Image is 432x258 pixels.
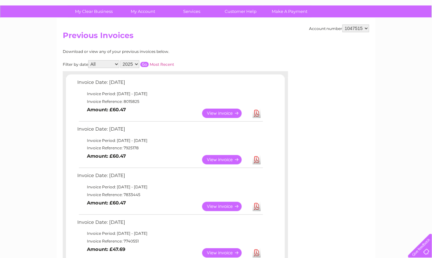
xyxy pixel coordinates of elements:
[87,246,125,252] b: Amount: £47.69
[117,5,170,17] a: My Account
[76,218,264,230] td: Invoice Date: [DATE]
[165,5,219,17] a: Services
[214,5,268,17] a: Customer Help
[311,3,355,11] a: 0333 014 3131
[202,248,249,258] a: View
[87,200,126,206] b: Amount: £60.47
[76,171,264,183] td: Invoice Date: [DATE]
[263,5,316,17] a: Make A Payment
[389,27,405,32] a: Contact
[76,183,264,191] td: Invoice Period: [DATE] - [DATE]
[150,62,174,67] a: Most Recent
[76,137,264,144] td: Invoice Period: [DATE] - [DATE]
[63,49,232,54] div: Download or view any of your previous invoices below.
[309,25,369,32] div: Account number
[76,78,264,90] td: Invoice Date: [DATE]
[376,27,385,32] a: Blog
[253,248,261,258] a: Download
[76,90,264,98] td: Invoice Period: [DATE] - [DATE]
[253,109,261,118] a: Download
[76,191,264,199] td: Invoice Reference: 7833445
[64,4,369,31] div: Clear Business is a trading name of Verastar Limited (registered in [GEOGRAPHIC_DATA] No. 3667643...
[202,155,249,164] a: View
[63,31,369,43] h2: Previous Invoices
[335,27,349,32] a: Energy
[76,144,264,152] td: Invoice Reference: 7925178
[202,202,249,211] a: View
[87,153,126,159] b: Amount: £60.47
[63,60,232,68] div: Filter by date
[253,155,261,164] a: Download
[353,27,372,32] a: Telecoms
[319,27,331,32] a: Water
[87,107,126,113] b: Amount: £60.47
[76,98,264,105] td: Invoice Reference: 8015825
[76,237,264,245] td: Invoice Reference: 7740551
[253,202,261,211] a: Download
[202,109,249,118] a: View
[411,27,426,32] a: Log out
[68,5,121,17] a: My Clear Business
[76,230,264,237] td: Invoice Period: [DATE] - [DATE]
[76,125,264,137] td: Invoice Date: [DATE]
[15,17,48,36] img: logo.png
